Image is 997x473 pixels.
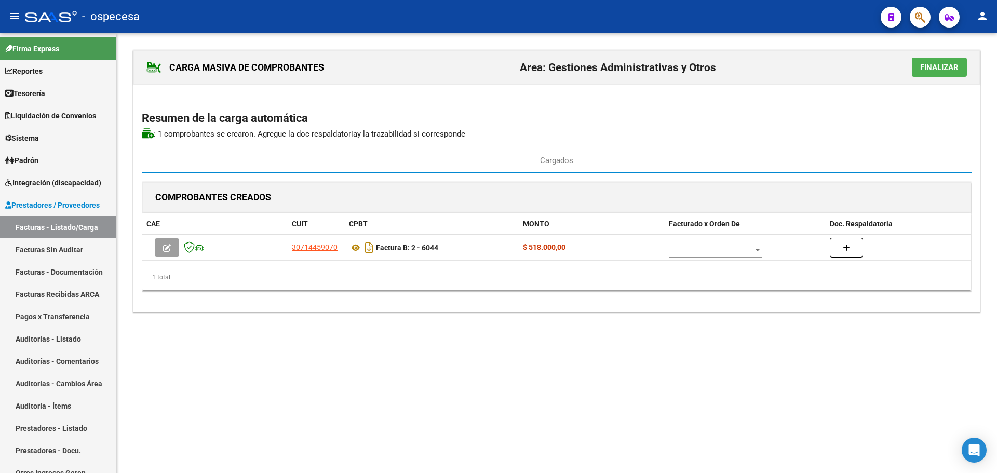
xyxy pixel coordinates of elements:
[5,132,39,144] span: Sistema
[146,220,160,228] span: CAE
[142,213,288,235] datatable-header-cell: CAE
[962,438,987,463] div: Open Intercom Messenger
[520,58,716,77] h2: Area: Gestiones Administrativas y Otros
[146,59,324,76] h1: CARGA MASIVA DE COMPROBANTES
[142,128,972,140] p: : 1 comprobantes se crearon. Agregue la doc respaldatoria
[292,220,308,228] span: CUIT
[665,213,826,235] datatable-header-cell: Facturado x Orden De
[920,63,959,72] span: Finalizar
[976,10,989,22] mat-icon: person
[82,5,140,28] span: - ospecesa
[349,220,368,228] span: CPBT
[376,244,438,252] strong: Factura B: 2 - 6044
[142,264,971,290] div: 1 total
[155,189,271,206] h1: COMPROBANTES CREADOS
[826,213,971,235] datatable-header-cell: Doc. Respaldatoria
[519,213,664,235] datatable-header-cell: MONTO
[292,243,338,251] span: 30714459070
[8,10,21,22] mat-icon: menu
[5,199,100,211] span: Prestadores / Proveedores
[540,155,573,166] span: Cargados
[523,220,549,228] span: MONTO
[288,213,345,235] datatable-header-cell: CUIT
[5,110,96,121] span: Liquidación de Convenios
[912,58,967,77] button: Finalizar
[5,65,43,77] span: Reportes
[345,213,519,235] datatable-header-cell: CPBT
[5,88,45,99] span: Tesorería
[523,243,565,251] strong: $ 518.000,00
[357,129,465,139] span: y la trazabilidad si corresponde
[142,109,972,128] h2: Resumen de la carga automática
[5,177,101,188] span: Integración (discapacidad)
[5,43,59,55] span: Firma Express
[5,155,38,166] span: Padrón
[669,220,740,228] span: Facturado x Orden De
[362,239,376,256] i: Descargar documento
[830,220,893,228] span: Doc. Respaldatoria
